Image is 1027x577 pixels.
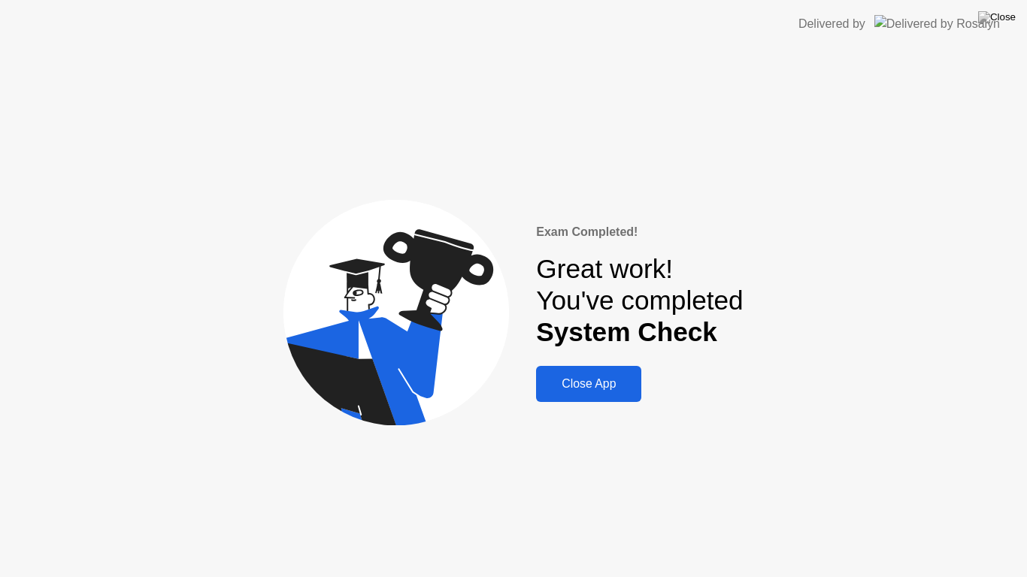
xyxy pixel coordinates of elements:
div: Exam Completed! [536,223,743,241]
img: Close [978,11,1016,23]
div: Great work! You've completed [536,253,743,349]
div: Delivered by [798,15,865,33]
b: System Check [536,317,717,346]
div: Close App [541,377,637,391]
button: Close App [536,366,641,402]
img: Delivered by Rosalyn [874,15,1000,32]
